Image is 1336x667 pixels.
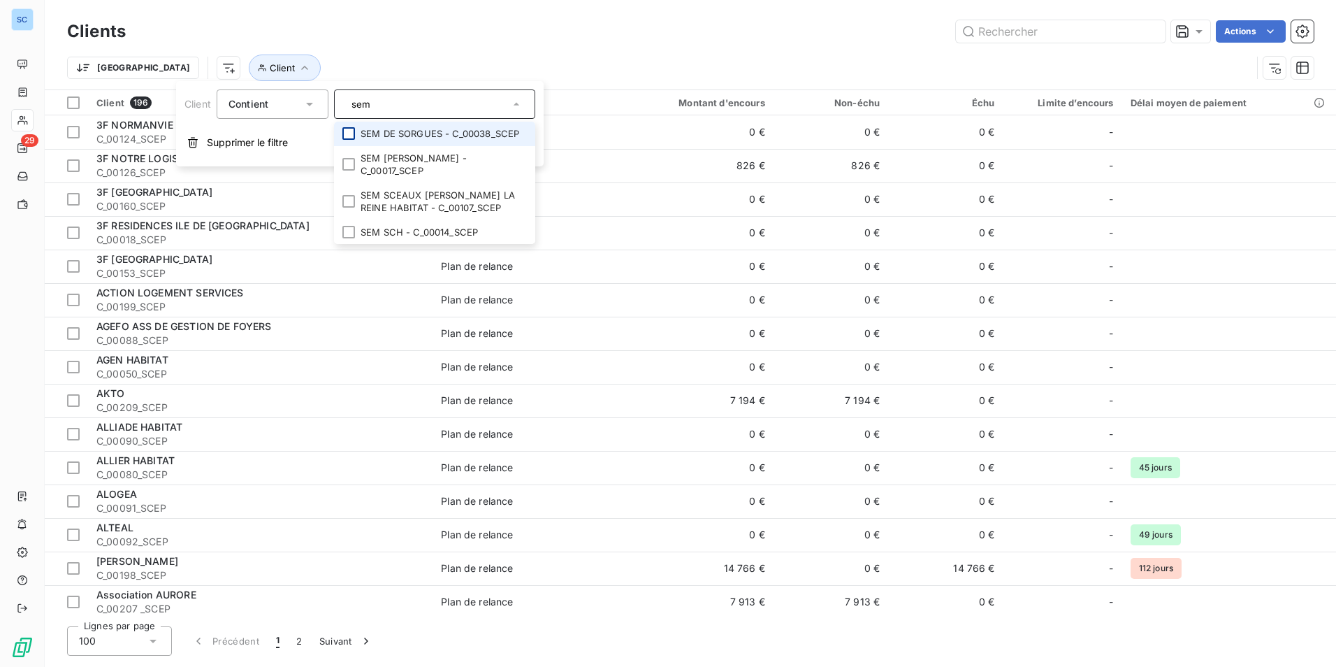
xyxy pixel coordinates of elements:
[96,132,424,146] span: C_00124_SCEP
[888,485,1003,518] td: 0 €
[774,384,888,417] td: 7 194 €
[888,384,1003,417] td: 0 €
[207,136,288,150] span: Supprimer le filtre
[782,97,880,108] div: Non-échu
[96,568,424,582] span: C_00198_SCEP
[888,250,1003,283] td: 0 €
[774,585,888,619] td: 7 913 €
[1109,259,1113,273] span: -
[774,518,888,552] td: 0 €
[441,461,513,475] div: Plan de relance
[11,636,34,659] img: Logo LeanPay
[619,250,773,283] td: 0 €
[334,122,535,146] li: SEM DE SORGUES - C_00038_SCEP
[96,589,196,601] span: Association AURORE
[96,401,424,415] span: C_00209_SCEP
[888,417,1003,451] td: 0 €
[334,146,535,183] li: SEM [PERSON_NAME] - C_00017_SCEP
[11,8,34,31] div: SC
[888,149,1003,182] td: 0 €
[96,421,182,433] span: ALLIADE HABITAT
[888,552,1003,585] td: 14 766 €
[67,57,199,79] button: [GEOGRAPHIC_DATA]
[96,300,424,314] span: C_00199_SCEP
[888,283,1003,317] td: 0 €
[96,220,310,231] span: 3F RESIDENCES ILE DE [GEOGRAPHIC_DATA]
[96,119,173,131] span: 3F NORMANVIE
[441,394,513,408] div: Plan de relance
[1109,595,1113,609] span: -
[441,259,513,273] div: Plan de relance
[96,166,424,180] span: C_00126_SCEP
[96,266,424,280] span: C_00153_SCEP
[96,522,133,533] span: ALTEAL
[96,555,178,567] span: [PERSON_NAME]
[1109,226,1113,240] span: -
[619,149,773,182] td: 826 €
[270,62,295,73] span: Client
[619,417,773,451] td: 0 €
[130,96,152,109] span: 196
[1109,360,1113,374] span: -
[1109,293,1113,307] span: -
[888,317,1003,350] td: 0 €
[96,488,137,500] span: ALOGEA
[1131,457,1180,478] span: 45 jours
[228,98,268,110] span: Contient
[1109,125,1113,139] span: -
[619,283,773,317] td: 0 €
[1109,561,1113,575] span: -
[276,634,279,648] span: 1
[619,384,773,417] td: 7 194 €
[441,427,513,441] div: Plan de relance
[96,387,125,399] span: AKTO
[441,293,513,307] div: Plan de relance
[1216,20,1286,43] button: Actions
[619,585,773,619] td: 7 913 €
[1109,427,1113,441] span: -
[441,528,513,542] div: Plan de relance
[79,634,96,648] span: 100
[441,360,513,374] div: Plan de relance
[1131,558,1182,579] span: 112 jours
[96,199,424,213] span: C_00160_SCEP
[888,115,1003,149] td: 0 €
[619,518,773,552] td: 0 €
[627,97,764,108] div: Montant d'encours
[774,552,888,585] td: 0 €
[888,518,1003,552] td: 0 €
[619,350,773,384] td: 0 €
[96,367,424,381] span: C_00050_SCEP
[441,595,513,609] div: Plan de relance
[288,626,310,656] button: 2
[619,182,773,216] td: 0 €
[96,354,168,366] span: AGEN HABITAT
[334,183,535,220] li: SEM SCEAUX [PERSON_NAME] LA REINE HABITAT - C_00107_SCEP
[774,417,888,451] td: 0 €
[956,20,1166,43] input: Rechercher
[96,468,424,482] span: C_00080_SCEP
[774,283,888,317] td: 0 €
[96,97,124,108] span: Client
[176,127,544,158] button: Supprimer le filtre
[96,535,424,549] span: C_00092_SCEP
[888,585,1003,619] td: 0 €
[1109,327,1113,340] span: -
[774,115,888,149] td: 0 €
[774,317,888,350] td: 0 €
[774,451,888,485] td: 0 €
[96,186,212,198] span: 3F [GEOGRAPHIC_DATA]
[619,115,773,149] td: 0 €
[619,317,773,350] td: 0 €
[774,485,888,518] td: 0 €
[1109,461,1113,475] span: -
[249,55,321,81] button: Client
[774,250,888,283] td: 0 €
[96,233,424,247] span: C_00018_SCEP
[441,327,513,340] div: Plan de relance
[96,333,424,347] span: C_00088_SCEP
[888,216,1003,250] td: 0 €
[774,350,888,384] td: 0 €
[1109,159,1113,173] span: -
[96,320,272,332] span: AGEFO ASS DE GESTION DE FOYERS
